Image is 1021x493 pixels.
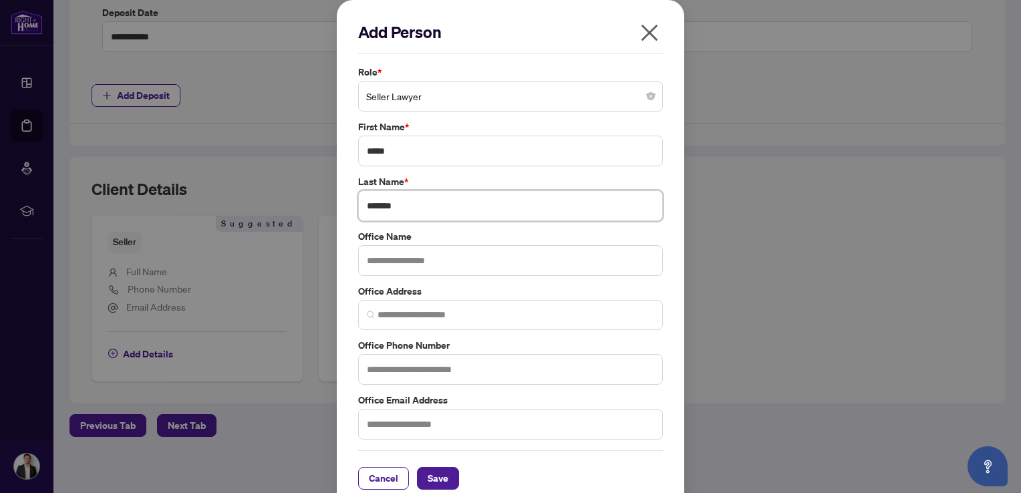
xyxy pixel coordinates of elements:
[417,467,459,490] button: Save
[358,21,663,43] h2: Add Person
[358,65,663,79] label: Role
[367,311,375,319] img: search_icon
[968,446,1008,486] button: Open asap
[366,84,655,109] span: Seller Lawyer
[358,393,663,407] label: Office Email Address
[358,284,663,299] label: Office Address
[428,468,448,489] span: Save
[369,468,398,489] span: Cancel
[639,22,660,43] span: close
[647,92,655,100] span: close-circle
[358,120,663,134] label: First Name
[358,229,663,244] label: Office Name
[358,338,663,353] label: Office Phone Number
[358,174,663,189] label: Last Name
[358,467,409,490] button: Cancel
